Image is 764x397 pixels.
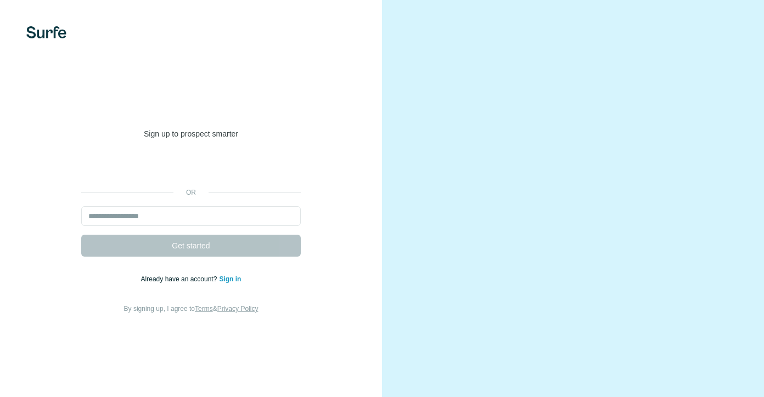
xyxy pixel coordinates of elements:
[141,275,220,283] span: Already have an account?
[173,188,209,197] p: or
[124,305,259,313] span: By signing up, I agree to &
[26,26,66,38] img: Surfe's logo
[76,156,306,180] iframe: Sign in with Google Button
[219,275,241,283] a: Sign in
[81,128,301,139] p: Sign up to prospect smarter
[195,305,213,313] a: Terms
[81,82,301,126] h1: Welcome to [GEOGRAPHIC_DATA]
[217,305,259,313] a: Privacy Policy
